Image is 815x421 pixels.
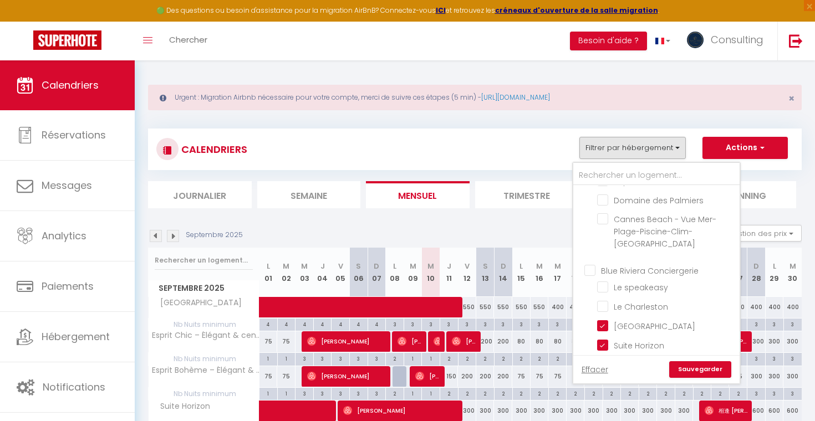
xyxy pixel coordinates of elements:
div: 3 [332,353,349,363]
th: 14 [494,248,512,297]
span: Nb Nuits minimum [149,319,259,331]
div: 300 [603,401,621,421]
div: 300 [747,331,766,352]
span: [PERSON_NAME] [452,331,476,352]
span: [PERSON_NAME] [343,400,459,421]
div: 2 [711,388,729,398]
span: Messages [42,178,92,192]
div: 300 [766,331,784,352]
abbr: M [283,261,289,271]
div: 3 [296,353,313,363]
span: [PERSON_NAME] [415,366,440,387]
span: Notifications [43,380,105,394]
th: 01 [259,248,278,297]
div: 75 [259,366,278,387]
a: [URL][DOMAIN_NAME] [481,93,550,102]
div: 1 [422,353,440,363]
div: 3 [567,319,584,329]
th: 18 [567,248,585,297]
div: 300 [747,366,766,387]
div: 300 [567,401,585,421]
th: 29 [766,248,784,297]
span: 相逢 [PERSON_NAME] [705,400,747,421]
div: 600 [783,401,802,421]
abbr: V [465,261,470,271]
div: 2 [495,388,512,398]
abbr: L [267,261,270,271]
th: 09 [404,248,422,297]
span: Esprit Bohème – Élégant & central près du Palais [150,366,261,374]
li: Planning [693,181,797,208]
span: Paiements [42,279,94,293]
abbr: L [393,261,396,271]
div: 400 [783,297,802,317]
div: 400 [567,297,585,317]
div: 3 [314,388,332,398]
div: 3 [784,319,802,329]
div: 3 [766,353,783,363]
div: 1 [278,353,296,363]
abbr: M [536,261,543,271]
div: 75 [277,366,296,387]
div: 2 [694,388,711,398]
div: 2 [531,353,548,363]
th: 11 [440,248,459,297]
div: 2 [639,388,657,398]
div: 75 [531,366,549,387]
div: 2 [657,388,675,398]
div: 2 [459,388,476,398]
span: Nb Nuits minimum [149,353,259,365]
abbr: D [501,261,506,271]
span: Esprit Chic – Élégant & central près du [GEOGRAPHIC_DATA] [150,331,261,340]
div: 2 [585,388,603,398]
abbr: M [789,261,796,271]
th: 28 [747,248,766,297]
div: 200 [476,331,495,352]
div: 300 [675,401,694,421]
th: 05 [332,248,350,297]
div: 2 [440,353,458,363]
div: 200 [458,366,476,387]
span: Cannes Beach - Vue Mer-Plage-Piscine-Clim-[GEOGRAPHIC_DATA] [614,214,716,249]
div: 75 [548,366,567,387]
div: 2 [386,353,404,363]
div: 400 [548,297,567,317]
abbr: M [554,261,561,271]
abbr: M [427,261,434,271]
th: 30 [783,248,802,297]
div: 3 [386,319,404,329]
div: 600 [766,401,784,421]
button: Ouvrir le widget de chat LiveChat [9,4,42,38]
div: 300 [639,401,657,421]
a: Effacer [582,363,608,376]
th: 16 [531,248,549,297]
div: 3 [476,319,494,329]
div: 400 [747,297,766,317]
div: 3 [422,319,440,329]
span: Réservations [42,128,106,142]
div: 75 [259,331,278,352]
th: 07 [368,248,386,297]
div: 1 [278,388,296,398]
div: 3 [784,353,802,363]
div: 1 [404,353,422,363]
strong: ICI [436,6,446,15]
div: 2 [476,388,494,398]
div: 2 [549,388,567,398]
div: 400 [766,297,784,317]
div: 300 [476,401,495,421]
a: créneaux d'ouverture de la salle migration [495,6,658,15]
div: 80 [512,331,531,352]
th: 12 [458,248,476,297]
div: 4 [259,319,277,329]
img: ... [687,32,704,48]
span: Le speakeasy [614,282,668,293]
div: 300 [458,401,476,421]
button: Filtrer par hébergement [579,137,686,159]
li: Semaine [257,181,361,208]
div: 3 [747,388,765,398]
div: 1 [259,353,277,363]
div: Filtrer par hébergement [572,162,741,384]
abbr: S [483,261,488,271]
